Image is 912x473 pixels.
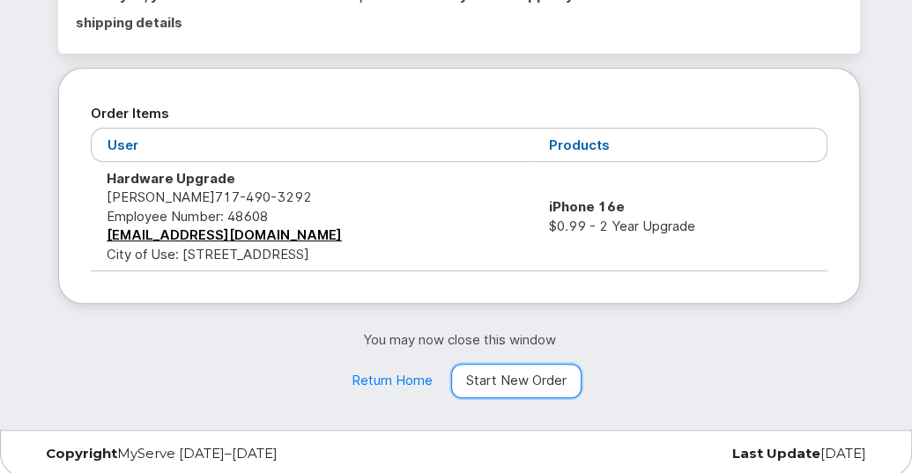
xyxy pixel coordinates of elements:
[107,226,342,243] a: [EMAIL_ADDRESS][DOMAIN_NAME]
[58,330,860,349] p: You may now close this window
[240,188,271,205] span: 490
[91,162,533,271] td: [PERSON_NAME] City of Use: [STREET_ADDRESS]
[456,447,880,461] div: [DATE]
[337,364,448,399] a: Return Home
[107,170,235,187] strong: Hardware Upgrade
[107,208,268,225] span: Employee Number: 48608
[46,445,117,462] strong: Copyright
[33,447,456,461] div: MyServe [DATE]–[DATE]
[533,162,827,271] td: $0.99 - 2 Year Upgrade
[549,198,625,215] strong: iPhone 16e
[91,100,827,127] h2: Order Items
[835,396,899,460] iframe: Messenger Launcher
[271,188,312,205] span: 3292
[732,445,820,462] strong: Last Update
[91,128,533,162] th: User
[533,128,827,162] th: Products
[215,188,312,205] span: 717
[451,364,582,399] a: Start New Order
